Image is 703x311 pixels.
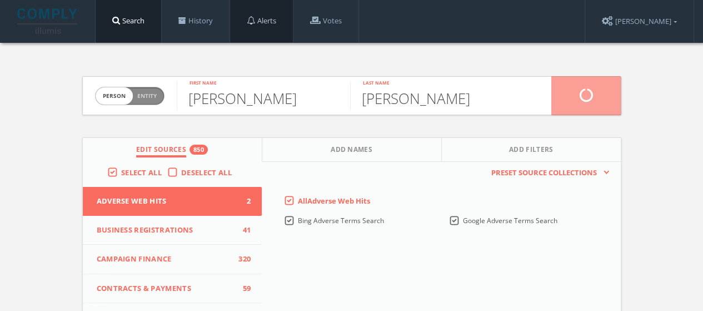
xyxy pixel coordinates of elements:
span: Campaign Finance [97,254,235,265]
button: Add Names [262,138,442,162]
span: Business Registrations [97,225,235,236]
span: Select All [121,167,162,177]
button: Contracts & Payments59 [83,274,262,304]
button: Campaign Finance320 [83,245,262,274]
span: Bing Adverse Terms Search [298,216,384,225]
button: Add Filters [442,138,621,162]
span: All Adverse Web Hits [298,196,370,206]
span: Deselect All [181,167,232,177]
span: Adverse Web Hits [97,196,235,207]
div: 850 [190,145,208,155]
span: Edit Sources [136,145,186,157]
span: 2 [234,196,251,207]
span: 59 [234,283,251,294]
button: Adverse Web Hits2 [83,187,262,216]
button: Preset Source Collections [486,167,609,179]
span: Contracts & Payments [97,283,235,294]
span: 41 [234,225,251,236]
span: Preset Source Collections [486,167,602,179]
button: Edit Sources850 [83,138,262,162]
span: Entity [137,92,157,100]
img: illumis [17,8,79,34]
span: Add Names [331,145,372,157]
button: Business Registrations41 [83,216,262,245]
span: person [96,87,133,105]
span: Google Adverse Terms Search [463,216,557,225]
span: 320 [234,254,251,265]
span: Add Filters [509,145,554,157]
